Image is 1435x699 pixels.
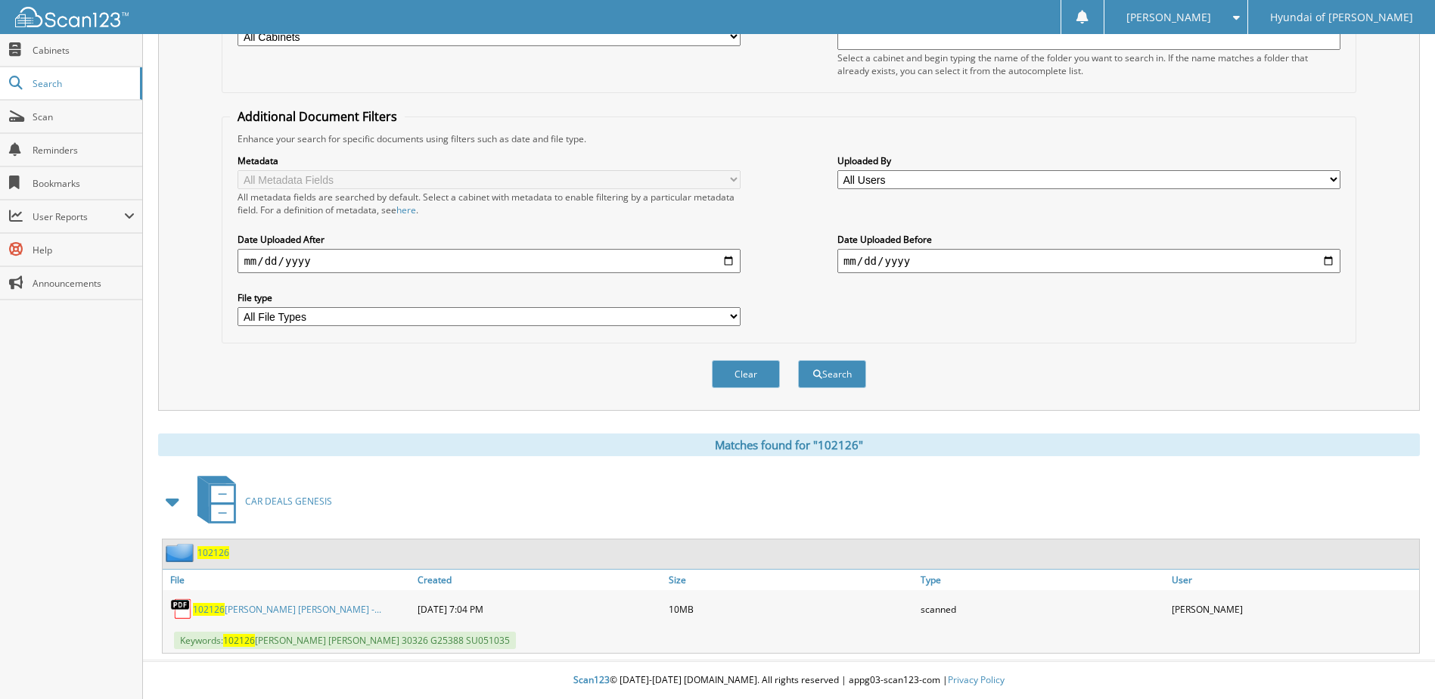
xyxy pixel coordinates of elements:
span: Search [33,77,132,90]
span: Help [33,244,135,256]
span: 102126 [223,634,255,647]
input: end [837,249,1340,273]
button: Search [798,360,866,388]
a: User [1168,570,1419,590]
span: [PERSON_NAME] [1126,13,1211,22]
div: Matches found for "102126" [158,433,1420,456]
a: 102126 [197,546,229,559]
a: File [163,570,414,590]
input: start [238,249,741,273]
span: User Reports [33,210,124,223]
a: CAR DEALS GENESIS [188,471,332,531]
div: All metadata fields are searched by default. Select a cabinet with metadata to enable filtering b... [238,191,741,216]
div: © [DATE]-[DATE] [DOMAIN_NAME]. All rights reserved | appg03-scan123-com | [143,662,1435,699]
span: Scan123 [573,673,610,686]
div: 10MB [665,594,916,624]
div: Enhance your search for specific documents using filters such as date and file type. [230,132,1347,145]
span: Hyundai of [PERSON_NAME] [1270,13,1413,22]
span: CAR DEALS GENESIS [245,495,332,508]
label: Date Uploaded After [238,233,741,246]
button: Clear [712,360,780,388]
a: Created [414,570,665,590]
span: Cabinets [33,44,135,57]
a: Privacy Policy [948,673,1005,686]
label: Uploaded By [837,154,1340,167]
img: folder2.png [166,543,197,562]
a: here [396,203,416,216]
span: Bookmarks [33,177,135,190]
a: Type [917,570,1168,590]
img: PDF.png [170,598,193,620]
label: File type [238,291,741,304]
div: scanned [917,594,1168,624]
iframe: Chat Widget [1359,626,1435,699]
span: Scan [33,110,135,123]
span: Announcements [33,277,135,290]
div: Select a cabinet and begin typing the name of the folder you want to search in. If the name match... [837,51,1340,77]
img: scan123-logo-white.svg [15,7,129,27]
legend: Additional Document Filters [230,108,405,125]
div: [PERSON_NAME] [1168,594,1419,624]
span: 102126 [193,603,225,616]
label: Date Uploaded Before [837,233,1340,246]
div: [DATE] 7:04 PM [414,594,665,624]
label: Metadata [238,154,741,167]
a: 102126[PERSON_NAME] [PERSON_NAME] -... [193,603,381,616]
a: Size [665,570,916,590]
span: Reminders [33,144,135,157]
span: Keywords: [PERSON_NAME] [PERSON_NAME] 30326 G25388 SU051035 [174,632,516,649]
